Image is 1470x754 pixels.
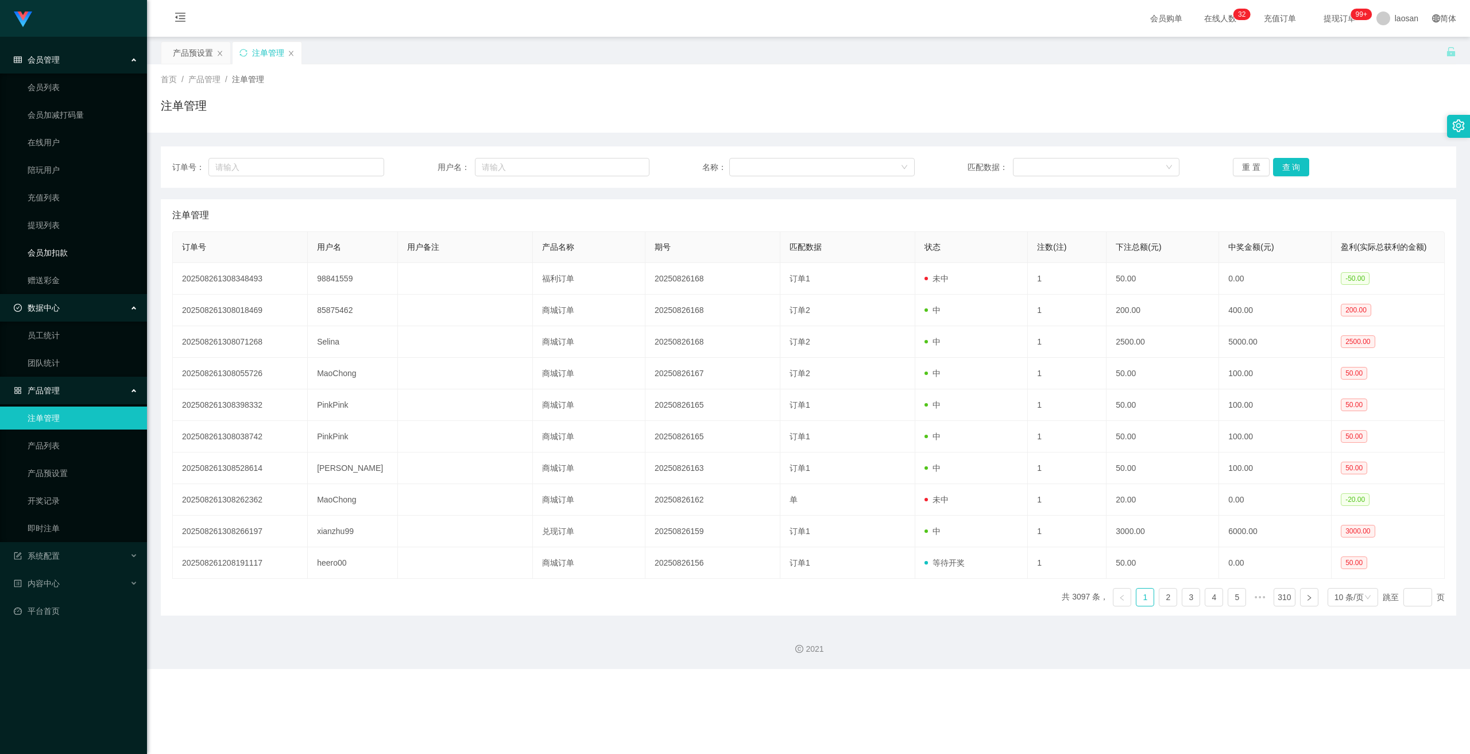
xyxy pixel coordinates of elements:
a: 图标: dashboard平台首页 [14,600,138,622]
a: 1 [1136,589,1154,606]
span: 期号 [655,242,671,252]
td: 202508261308018469 [173,295,308,326]
span: 用户名： [438,161,475,173]
td: 50.00 [1107,263,1219,295]
td: 50.00 [1107,358,1219,389]
li: 3 [1182,588,1200,606]
span: 等待开奖 [924,558,965,567]
td: xianzhu99 [308,516,398,547]
td: 20250826168 [645,326,780,358]
span: 用户备注 [407,242,439,252]
td: 1 [1028,295,1107,326]
a: 会员列表 [28,76,138,99]
a: 赠送彩金 [28,269,138,292]
p: 2 [1242,9,1246,20]
i: 图标: close [216,50,223,57]
td: 商城订单 [533,421,645,453]
button: 查 询 [1273,158,1310,176]
div: 注单管理 [252,42,284,64]
p: 3 [1238,9,1242,20]
span: 充值订单 [1258,14,1302,22]
td: 商城订单 [533,389,645,421]
td: 202508261308528614 [173,453,308,484]
span: / [225,75,227,84]
li: 向后 5 页 [1251,588,1269,606]
td: 0.00 [1219,263,1332,295]
sup: 973 [1351,9,1372,20]
span: / [181,75,184,84]
td: 20250826168 [645,263,780,295]
img: logo.9652507e.png [14,11,32,28]
span: 50.00 [1341,430,1367,443]
td: 1 [1028,516,1107,547]
td: 20250826165 [645,389,780,421]
td: 兑现订单 [533,516,645,547]
span: 50.00 [1341,556,1367,569]
td: 1 [1028,389,1107,421]
a: 4 [1205,589,1223,606]
td: heero00 [308,547,398,579]
i: 图标: down [1166,164,1173,172]
li: 310 [1274,588,1295,606]
span: 中 [924,527,941,536]
span: 会员管理 [14,55,60,64]
td: 50.00 [1107,453,1219,484]
i: 图标: menu-fold [161,1,200,37]
i: 图标: down [901,164,908,172]
i: 图标: check-circle-o [14,304,22,312]
td: 100.00 [1219,358,1332,389]
span: 首页 [161,75,177,84]
td: 50.00 [1107,421,1219,453]
span: 注单管理 [172,208,209,222]
td: 1 [1028,421,1107,453]
span: 注单管理 [232,75,264,84]
span: 产品管理 [14,386,60,395]
td: 0.00 [1219,484,1332,516]
span: 匹配数据： [968,161,1013,173]
a: 产品列表 [28,434,138,457]
span: 状态 [924,242,941,252]
div: 2021 [156,643,1461,655]
span: 订单1 [790,432,810,441]
i: 图标: setting [1452,119,1465,132]
span: 订单1 [790,400,810,409]
td: 20250826168 [645,295,780,326]
a: 2 [1159,589,1177,606]
li: 下一页 [1300,588,1318,606]
a: 会员加减打码量 [28,103,138,126]
td: 1 [1028,484,1107,516]
button: 重 置 [1233,158,1270,176]
span: 50.00 [1341,367,1367,380]
span: 产品管理 [188,75,220,84]
div: 10 条/页 [1334,589,1364,606]
i: 图标: left [1119,594,1125,601]
td: 1 [1028,453,1107,484]
span: 中 [924,369,941,378]
span: 产品名称 [542,242,574,252]
td: 20250826156 [645,547,780,579]
i: 图标: profile [14,579,22,587]
a: 会员加扣款 [28,241,138,264]
span: 在线人数 [1198,14,1242,22]
td: 1 [1028,547,1107,579]
span: 系统配置 [14,551,60,560]
li: 上一页 [1113,588,1131,606]
span: 未中 [924,495,949,504]
span: 订单号 [182,242,206,252]
a: 产品预设置 [28,462,138,485]
td: PinkPink [308,421,398,453]
i: 图标: down [1364,594,1371,602]
td: [PERSON_NAME] [308,453,398,484]
a: 310 [1274,589,1294,606]
a: 在线用户 [28,131,138,154]
a: 即时注单 [28,517,138,540]
span: 订单1 [790,463,810,473]
td: 1 [1028,263,1107,295]
td: 85875462 [308,295,398,326]
td: Selina [308,326,398,358]
td: 202508261308266197 [173,516,308,547]
td: 202508261308038742 [173,421,308,453]
a: 3 [1182,589,1200,606]
span: 用户名 [317,242,341,252]
td: 98841559 [308,263,398,295]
